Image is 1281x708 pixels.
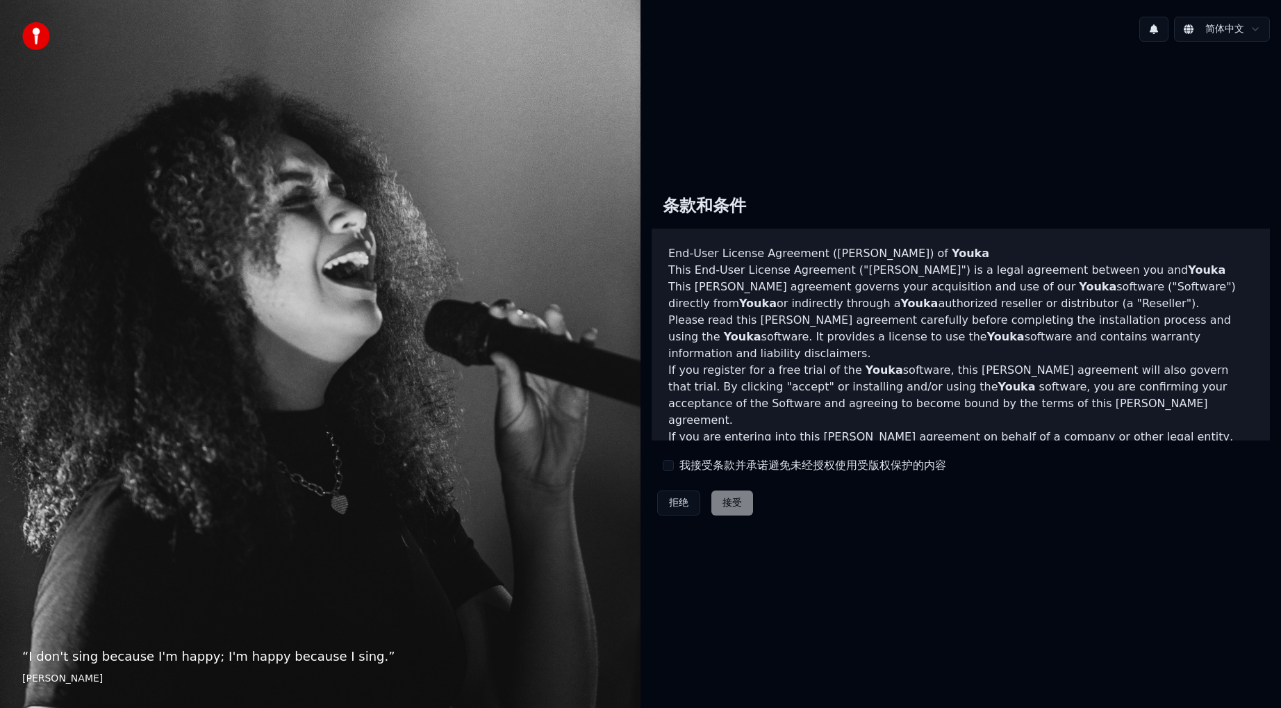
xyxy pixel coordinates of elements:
[739,297,777,310] span: Youka
[668,362,1253,429] p: If you register for a free trial of the software, this [PERSON_NAME] agreement will also govern t...
[668,279,1253,312] p: This [PERSON_NAME] agreement governs your acquisition and use of our software ("Software") direct...
[668,262,1253,279] p: This End-User License Agreement ("[PERSON_NAME]") is a legal agreement between you and
[987,330,1025,343] span: Youka
[652,184,757,229] div: 条款和条件
[668,429,1253,512] p: If you are entering into this [PERSON_NAME] agreement on behalf of a company or other legal entit...
[668,312,1253,362] p: Please read this [PERSON_NAME] agreement carefully before completing the installation process and...
[679,457,946,474] label: 我接受条款并承诺避免未经授权使用受版权保护的内容
[866,363,903,377] span: Youka
[900,297,938,310] span: Youka
[998,380,1036,393] span: Youka
[657,491,700,516] button: 拒绝
[1188,263,1225,277] span: Youka
[22,672,618,686] footer: [PERSON_NAME]
[22,647,618,666] p: “ I don't sing because I'm happy; I'm happy because I sing. ”
[952,247,989,260] span: Youka
[668,245,1253,262] h3: End-User License Agreement ([PERSON_NAME]) of
[22,22,50,50] img: youka
[1079,280,1116,293] span: Youka
[724,330,761,343] span: Youka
